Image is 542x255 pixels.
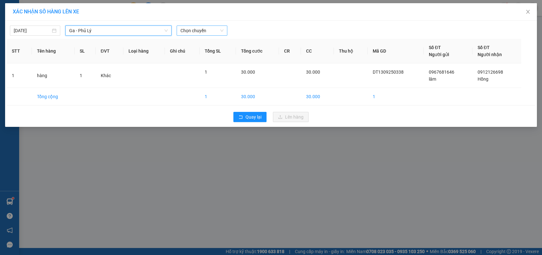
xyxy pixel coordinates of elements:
[7,39,32,63] th: STT
[80,73,82,78] span: 1
[236,88,279,106] td: 30.000
[13,9,79,15] span: XÁC NHẬN SỐ HÀNG LÊN XE
[241,69,255,75] span: 30.000
[478,45,490,50] span: Số ĐT
[75,39,96,63] th: SL
[233,112,267,122] button: rollbackQuay lại
[4,27,59,50] span: Chuyển phát nhanh: [GEOGRAPHIC_DATA] - [GEOGRAPHIC_DATA]
[334,39,367,63] th: Thu hộ
[200,39,236,63] th: Tổng SL
[429,52,449,57] span: Người gửi
[123,39,165,63] th: Loại hàng
[32,63,75,88] td: hàng
[368,39,424,63] th: Mã GD
[368,88,424,106] td: 1
[245,113,261,120] span: Quay lại
[164,29,168,33] span: down
[96,39,123,63] th: ĐVT
[236,39,279,63] th: Tổng cước
[525,9,531,14] span: close
[96,63,123,88] td: Khác
[373,69,404,75] span: DT1309250338
[478,52,502,57] span: Người nhận
[205,69,207,75] span: 1
[2,23,4,55] img: logo
[69,26,168,35] span: Ga - Phủ Lý
[165,39,200,63] th: Ghi chú
[279,39,301,63] th: CR
[200,88,236,106] td: 1
[273,112,309,122] button: uploadLên hàng
[429,76,436,82] span: lâm
[7,63,32,88] td: 1
[6,5,57,26] strong: CÔNG TY TNHH DỊCH VỤ DU LỊCH THỜI ĐẠI
[238,115,243,120] span: rollback
[60,43,98,49] span: DT1309250338
[301,88,334,106] td: 30.000
[301,39,334,63] th: CC
[429,69,454,75] span: 0967681646
[478,69,503,75] span: 0912126698
[32,88,75,106] td: Tổng cộng
[478,76,488,82] span: Hồng
[306,69,320,75] span: 30.000
[429,45,441,50] span: Số ĐT
[14,27,51,34] input: 13/09/2025
[180,26,223,35] span: Chọn chuyến
[519,3,537,21] button: Close
[32,39,75,63] th: Tên hàng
